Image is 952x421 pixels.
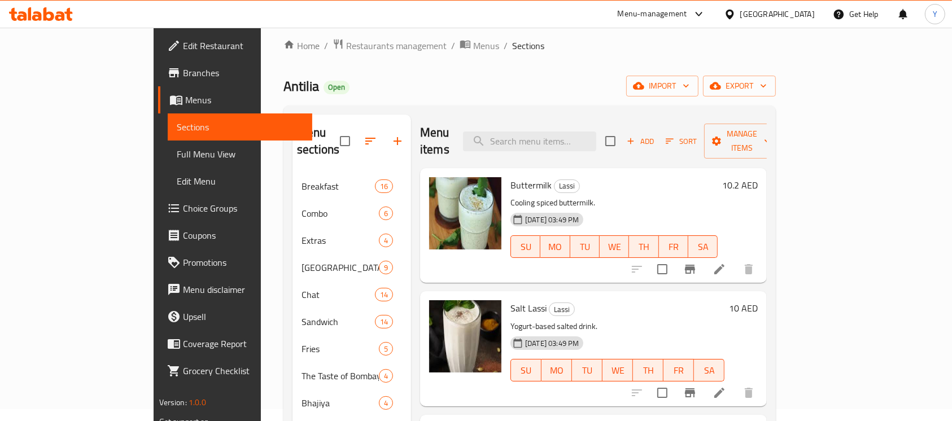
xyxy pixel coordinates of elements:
[575,239,595,255] span: TU
[676,256,704,283] button: Branch-specific-item
[635,79,689,93] span: import
[473,39,499,52] span: Menus
[572,359,602,381] button: TU
[375,181,392,192] span: 16
[292,335,411,362] div: Fries5
[384,128,411,155] button: Add section
[633,359,663,381] button: TH
[292,173,411,200] div: Breakfast16
[540,235,570,258] button: MO
[379,344,392,354] span: 5
[663,239,684,255] span: FR
[297,124,340,158] h2: Menu sections
[713,262,726,276] a: Edit menu item
[729,300,758,316] h6: 10 AED
[712,79,767,93] span: export
[183,39,304,52] span: Edit Restaurant
[158,59,313,86] a: Branches
[158,276,313,303] a: Menu disclaimer
[735,256,762,283] button: delete
[516,362,537,379] span: SU
[302,369,379,383] span: The Taste of Bombay
[168,168,313,195] a: Edit Menu
[510,319,724,334] p: Yogurt-based salted drink.
[722,177,758,193] h6: 10.2 AED
[688,235,718,258] button: SA
[658,133,704,150] span: Sort items
[554,179,580,193] div: Lassi
[183,337,304,350] span: Coverage Report
[168,113,313,141] a: Sections
[292,362,411,389] div: The Taste of Bombay4
[292,200,411,227] div: Combo6
[292,389,411,416] div: Bhajiya4
[420,124,449,158] h2: Menu items
[549,303,574,316] span: Lassi
[735,379,762,406] button: delete
[158,195,313,222] a: Choice Groups
[324,81,350,94] div: Open
[302,288,375,301] span: Chat
[185,93,304,107] span: Menus
[622,133,658,150] button: Add
[451,39,455,52] li: /
[625,135,656,148] span: Add
[460,38,499,53] a: Menus
[302,315,375,328] span: Sandwich
[659,235,688,258] button: FR
[183,229,304,242] span: Coupons
[375,179,393,193] div: items
[694,359,724,381] button: SA
[516,239,536,255] span: SU
[510,196,718,210] p: Cooling spiced buttermilk.
[704,124,780,159] button: Manage items
[158,330,313,357] a: Coverage Report
[634,239,654,255] span: TH
[600,235,629,258] button: WE
[292,254,411,281] div: [GEOGRAPHIC_DATA]9
[668,362,689,379] span: FR
[629,235,658,258] button: TH
[183,256,304,269] span: Promotions
[379,261,393,274] div: items
[650,381,674,405] span: Select to update
[177,120,304,134] span: Sections
[693,239,713,255] span: SA
[375,315,393,328] div: items
[158,222,313,249] a: Coupons
[158,249,313,276] a: Promotions
[541,359,572,381] button: MO
[554,179,579,192] span: Lassi
[375,290,392,300] span: 14
[177,174,304,188] span: Edit Menu
[346,39,447,52] span: Restaurants management
[183,66,304,80] span: Branches
[379,398,392,409] span: 4
[622,133,658,150] span: Add item
[375,317,392,327] span: 14
[302,396,379,410] div: Bhajiya
[324,82,350,92] span: Open
[510,300,547,317] span: Salt Lassi
[663,133,700,150] button: Sort
[521,214,583,225] span: [DATE] 03:49 PM
[183,310,304,323] span: Upsell
[302,261,379,274] span: [GEOGRAPHIC_DATA]
[302,234,379,247] span: Extras
[189,395,206,410] span: 1.0.0
[302,342,379,356] div: Fries
[546,362,567,379] span: MO
[302,207,379,220] span: Combo
[713,127,771,155] span: Manage items
[158,303,313,330] a: Upsell
[302,179,375,193] span: Breakfast
[933,8,937,20] span: Y
[599,129,622,153] span: Select section
[333,129,357,153] span: Select all sections
[158,32,313,59] a: Edit Restaurant
[626,76,698,97] button: import
[545,239,565,255] span: MO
